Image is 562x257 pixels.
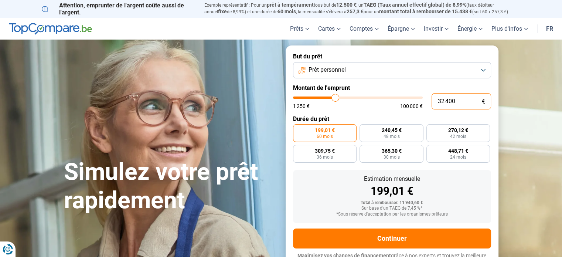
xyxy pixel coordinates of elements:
[345,18,383,40] a: Comptes
[293,62,491,78] button: Prêt personnel
[293,229,491,248] button: Continuer
[419,18,453,40] a: Investir
[450,155,466,159] span: 24 mois
[381,148,401,153] span: 365,30 €
[336,2,357,8] span: 12.500 €
[315,148,335,153] span: 309,75 €
[450,134,466,139] span: 42 mois
[383,155,399,159] span: 30 mois
[542,18,558,40] a: fr
[42,2,195,16] p: Attention, emprunter de l'argent coûte aussi de l'argent.
[299,176,485,182] div: Estimation mensuelle
[64,158,277,215] h1: Simulez votre prêt rapidement
[299,212,485,217] div: *Sous réserve d'acceptation par les organismes prêteurs
[381,128,401,133] span: 240,45 €
[364,2,466,8] span: TAEG (Taux annuel effectif global) de 8,99%
[379,9,472,14] span: montant total à rembourser de 15.438 €
[400,104,423,109] span: 100 000 €
[347,9,364,14] span: 257,3 €
[317,155,333,159] span: 36 mois
[293,84,491,91] label: Montant de l'emprunt
[315,128,335,133] span: 199,01 €
[383,18,419,40] a: Épargne
[448,148,468,153] span: 448,71 €
[482,98,485,105] span: €
[277,9,296,14] span: 60 mois
[9,23,92,35] img: TopCompare
[383,134,399,139] span: 48 mois
[218,9,227,14] span: fixe
[317,134,333,139] span: 60 mois
[293,115,491,122] label: Durée du prêt
[293,104,310,109] span: 1 250 €
[204,2,521,15] p: Exemple représentatif : Pour un tous but de , un (taux débiteur annuel de 8,99%) et une durée de ...
[286,18,314,40] a: Prêts
[299,206,485,211] div: Sur base d'un TAEG de 7,45 %*
[487,18,532,40] a: Plus d'infos
[453,18,487,40] a: Énergie
[309,66,346,74] span: Prêt personnel
[448,128,468,133] span: 270,12 €
[299,200,485,206] div: Total à rembourser: 11 940,60 €
[293,53,491,60] label: But du prêt
[299,186,485,197] div: 199,01 €
[267,2,314,8] span: prêt à tempérament
[314,18,345,40] a: Cartes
